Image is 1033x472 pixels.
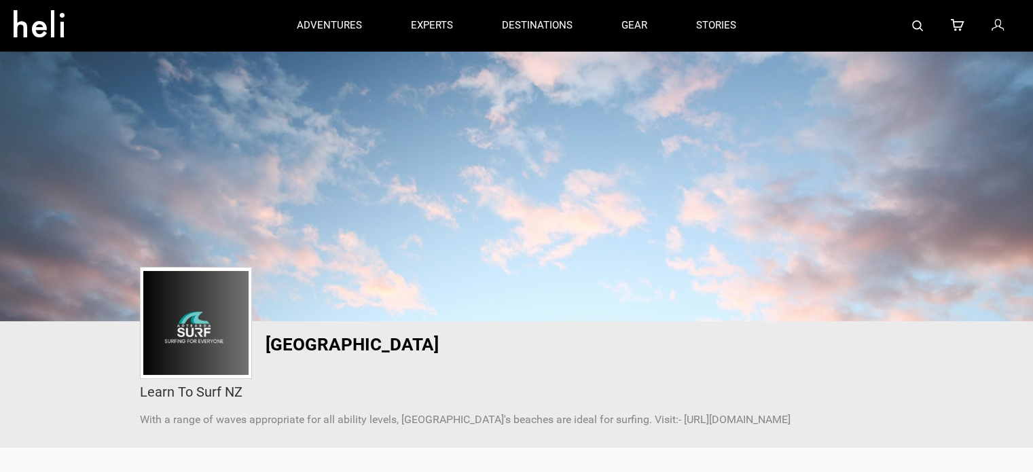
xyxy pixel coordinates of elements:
p: destinations [502,18,573,33]
img: profile_pic_8212f011afc9d87c110d32108b5341a4.png [143,271,249,375]
img: search-bar-icon.svg [912,20,923,31]
p: experts [411,18,453,33]
div: Learn To Surf NZ [140,382,894,402]
h1: [GEOGRAPHIC_DATA] [266,335,646,354]
p: With a range of waves appropriate for all ability levels, [GEOGRAPHIC_DATA]'s beaches are ideal f... [140,412,894,428]
p: adventures [297,18,362,33]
